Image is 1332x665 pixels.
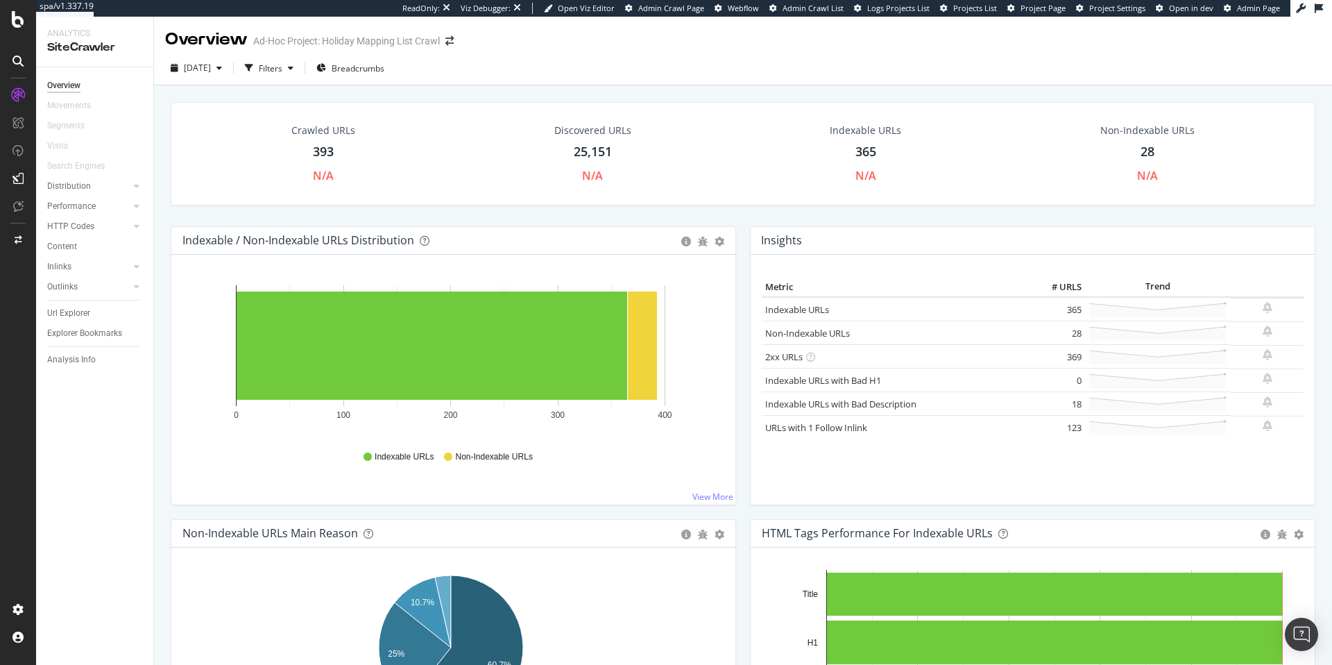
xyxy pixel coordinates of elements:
[47,119,99,133] a: Segments
[47,78,144,93] a: Overview
[47,179,130,194] a: Distribution
[47,239,77,254] div: Content
[1007,3,1066,14] a: Project Page
[1263,349,1272,360] div: bell-plus
[47,260,130,274] a: Inlinks
[698,530,708,539] div: bug
[47,28,142,40] div: Analytics
[765,327,850,339] a: Non-Indexable URLs
[47,119,85,133] div: Segments
[182,233,414,247] div: Indexable / Non-Indexable URLs Distribution
[765,398,916,410] a: Indexable URLs with Bad Description
[558,3,615,13] span: Open Viz Editor
[765,303,829,316] a: Indexable URLs
[830,124,901,137] div: Indexable URLs
[1030,297,1085,321] td: 365
[47,353,144,367] a: Analysis Info
[47,99,91,113] div: Movements
[47,306,144,321] a: Url Explorer
[1141,143,1154,161] div: 28
[445,36,454,46] div: arrow-right-arrow-left
[803,589,819,599] text: Title
[259,62,282,74] div: Filters
[761,231,802,250] h4: Insights
[47,326,122,341] div: Explorer Bookmarks
[582,168,603,184] div: N/A
[47,219,130,234] a: HTTP Codes
[182,277,719,438] svg: A chart.
[715,237,724,246] div: gear
[47,159,105,174] div: Search Engines
[765,421,867,434] a: URLs with 1 Follow Inlink
[47,353,96,367] div: Analysis Info
[388,649,404,659] text: 25%
[574,143,612,161] div: 25,151
[715,3,759,14] a: Webflow
[1030,321,1085,345] td: 28
[1021,3,1066,13] span: Project Page
[1030,277,1085,298] th: # URLS
[375,451,434,463] span: Indexable URLs
[47,239,144,254] a: Content
[1030,392,1085,416] td: 18
[544,3,615,14] a: Open Viz Editor
[867,3,930,13] span: Logs Projects List
[182,526,358,540] div: Non-Indexable URLs Main Reason
[681,530,691,539] div: circle-info
[1263,302,1272,313] div: bell-plus
[47,326,144,341] a: Explorer Bookmarks
[1277,530,1287,539] div: bug
[1076,3,1145,14] a: Project Settings
[1261,530,1270,539] div: circle-info
[47,40,142,56] div: SiteCrawler
[625,3,704,14] a: Admin Crawl Page
[1263,420,1272,431] div: bell-plus
[313,143,334,161] div: 393
[692,491,733,503] a: View More
[765,351,803,363] a: 2xx URLs
[332,62,384,74] span: Breadcrumbs
[762,277,1030,298] th: Metric
[940,3,997,14] a: Projects List
[461,3,511,14] div: Viz Debugger:
[1030,416,1085,439] td: 123
[47,260,71,274] div: Inlinks
[455,451,532,463] span: Non-Indexable URLs
[443,410,457,420] text: 200
[715,530,724,539] div: gear
[808,638,819,648] text: H1
[1100,124,1195,137] div: Non-Indexable URLs
[855,143,876,161] div: 365
[184,62,211,74] span: 2025 Sep. 9th
[47,99,105,113] a: Movements
[47,199,96,214] div: Performance
[47,159,119,174] a: Search Engines
[855,168,876,184] div: N/A
[1156,3,1213,14] a: Open in dev
[854,3,930,14] a: Logs Projects List
[1263,396,1272,407] div: bell-plus
[336,410,350,420] text: 100
[638,3,704,13] span: Admin Crawl Page
[165,28,248,51] div: Overview
[1224,3,1280,14] a: Admin Page
[1285,618,1318,651] div: Open Intercom Messenger
[658,410,672,420] text: 400
[47,199,130,214] a: Performance
[47,306,90,321] div: Url Explorer
[47,280,78,294] div: Outlinks
[551,410,565,420] text: 300
[47,179,91,194] div: Distribution
[47,78,80,93] div: Overview
[411,598,434,607] text: 10.7%
[47,280,130,294] a: Outlinks
[253,34,440,48] div: Ad-Hoc Project: Holiday Mapping List Crawl
[554,124,631,137] div: Discovered URLs
[47,139,68,153] div: Visits
[765,374,881,387] a: Indexable URLs with Bad H1
[1263,326,1272,337] div: bell-plus
[953,3,997,13] span: Projects List
[1089,3,1145,13] span: Project Settings
[1169,3,1213,13] span: Open in dev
